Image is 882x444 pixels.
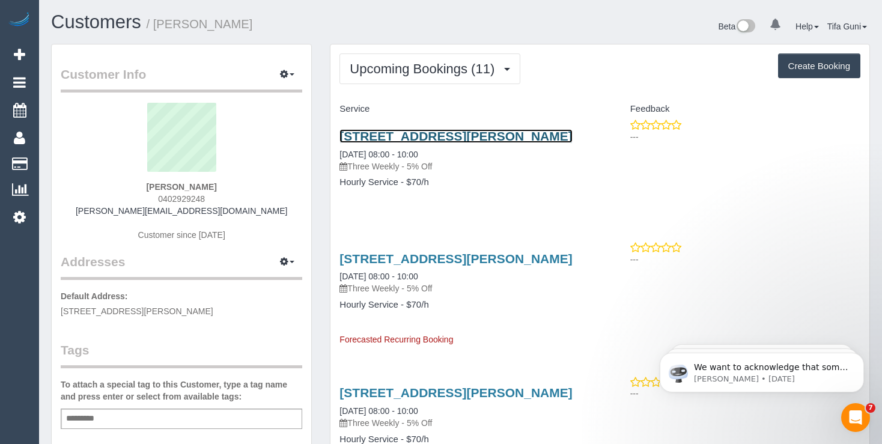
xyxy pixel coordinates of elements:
[61,306,213,316] span: [STREET_ADDRESS][PERSON_NAME]
[339,160,591,172] p: Three Weekly - 5% Off
[138,230,225,240] span: Customer since [DATE]
[866,403,875,413] span: 7
[841,403,870,432] iframe: Intercom live chat
[51,11,141,32] a: Customers
[146,182,216,192] strong: [PERSON_NAME]
[61,65,302,93] legend: Customer Info
[339,335,453,344] span: Forecasted Recurring Booking
[718,22,755,31] a: Beta
[350,61,500,76] span: Upcoming Bookings (11)
[61,290,128,302] label: Default Address:
[795,22,819,31] a: Help
[52,35,207,199] span: We want to acknowledge that some users may be experiencing lag or slower performance in our softw...
[61,379,302,403] label: To attach a special tag to this Customer, type a tag name and press enter or select from availabl...
[61,341,302,368] legend: Tags
[630,131,860,143] p: ---
[339,406,418,416] a: [DATE] 08:00 - 10:00
[642,327,882,412] iframe: Intercom notifications message
[158,194,205,204] span: 0402929248
[630,388,860,400] p: ---
[147,17,253,31] small: / [PERSON_NAME]
[52,46,207,57] p: Message from Ellie, sent 3w ago
[827,22,867,31] a: Tifa Guni
[735,19,755,35] img: New interface
[339,386,572,400] a: [STREET_ADDRESS][PERSON_NAME]
[339,129,572,143] a: [STREET_ADDRESS][PERSON_NAME]
[609,104,860,114] h4: Feedback
[339,417,591,429] p: Three Weekly - 5% Off
[339,150,418,159] a: [DATE] 08:00 - 10:00
[339,282,591,294] p: Three Weekly - 5% Off
[76,206,287,216] a: [PERSON_NAME][EMAIL_ADDRESS][DOMAIN_NAME]
[778,53,860,79] button: Create Booking
[339,252,572,266] a: [STREET_ADDRESS][PERSON_NAME]
[7,12,31,29] img: Automaid Logo
[339,300,591,310] h4: Hourly Service - $70/h
[339,272,418,281] a: [DATE] 08:00 - 10:00
[339,104,591,114] h4: Service
[630,254,860,266] p: ---
[339,53,520,84] button: Upcoming Bookings (11)
[339,177,591,187] h4: Hourly Service - $70/h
